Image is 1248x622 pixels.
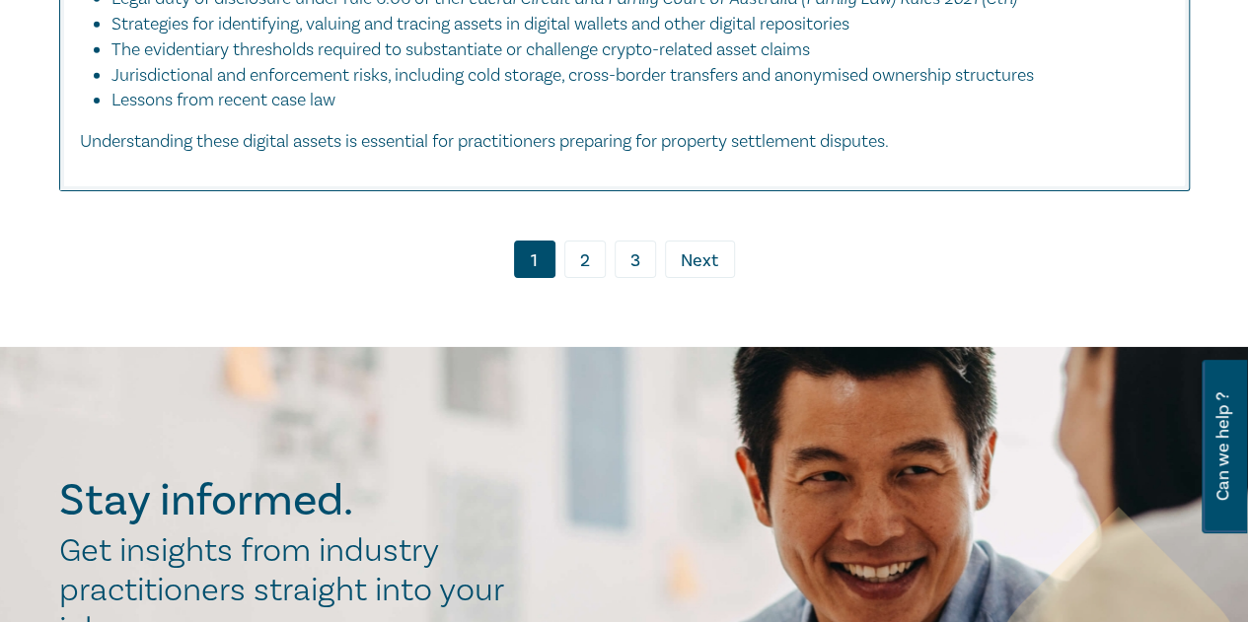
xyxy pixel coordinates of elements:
a: 3 [615,241,656,278]
li: Jurisdictional and enforcement risks, including cold storage, cross-border transfers and anonymis... [111,63,1149,89]
li: Lessons from recent case law [111,88,1169,113]
a: 2 [564,241,606,278]
a: Next [665,241,735,278]
span: Can we help ? [1213,372,1232,521]
li: The evidentiary thresholds required to substantiate or challenge crypto-related asset claims [111,37,1149,63]
p: Understanding these digital assets is essential for practitioners preparing for property settleme... [80,129,1169,155]
span: Next [681,248,718,274]
a: 1 [514,241,555,278]
h2: Stay informed. [59,475,525,526]
li: Strategies for identifying, valuing and tracing assets in digital wallets and other digital repos... [111,12,1149,37]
